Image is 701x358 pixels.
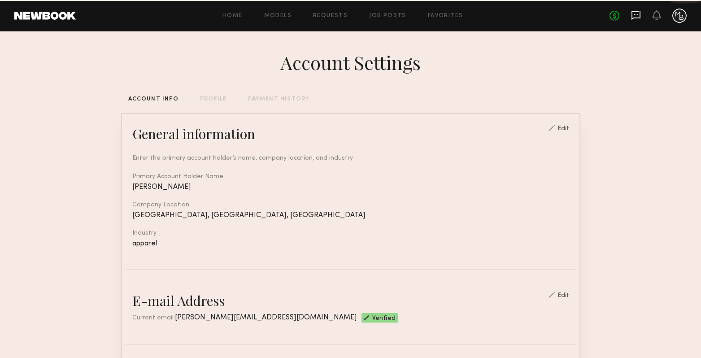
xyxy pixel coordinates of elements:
a: Job Posts [369,13,406,19]
div: E-mail Address [132,292,225,310]
span: Verified [372,315,396,323]
div: [GEOGRAPHIC_DATA], [GEOGRAPHIC_DATA], [GEOGRAPHIC_DATA] [132,212,569,219]
div: Edit [557,293,569,299]
div: Industry [132,230,569,236]
div: Company Location [132,202,569,208]
div: ACCOUNT INFO [128,96,179,102]
div: Primary Account Holder Name [132,174,569,180]
a: Requests [313,13,348,19]
div: PROFILE [200,96,226,102]
div: PAYMENT HISTORY [248,96,309,102]
div: Current email: [132,313,357,323]
div: Account Settings [280,50,421,75]
div: Enter the primary account holder’s name, company location, and industry [132,153,569,163]
div: [PERSON_NAME] [132,183,569,191]
div: Edit [557,126,569,132]
a: Models [264,13,292,19]
div: apparel [132,240,569,248]
div: General information [132,125,255,143]
span: [PERSON_NAME][EMAIL_ADDRESS][DOMAIN_NAME] [175,314,357,321]
a: Home [222,13,243,19]
a: Favorites [428,13,463,19]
